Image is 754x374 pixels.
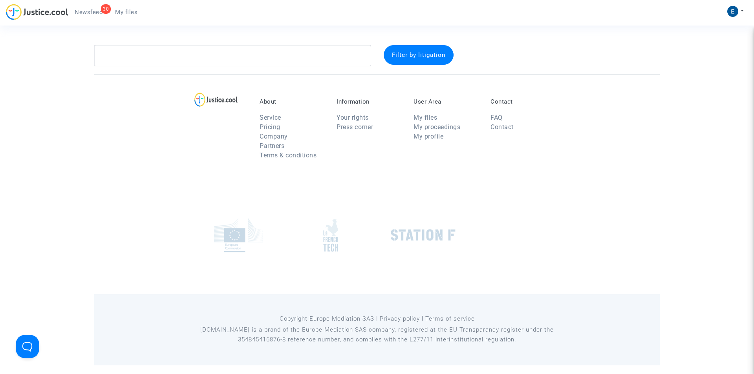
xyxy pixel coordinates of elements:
[260,151,317,159] a: Terms & conditions
[109,6,144,18] a: My files
[337,98,402,105] p: Information
[490,98,556,105] p: Contact
[115,9,137,16] span: My files
[414,123,460,131] a: My proceedings
[194,93,238,107] img: logo-lg.svg
[337,123,373,131] a: Press corner
[323,219,338,252] img: french_tech.png
[260,114,281,121] a: Service
[490,123,514,131] a: Contact
[6,4,68,20] img: jc-logo.svg
[68,6,109,18] a: 30Newsfeed
[337,114,369,121] a: Your rights
[260,142,284,150] a: Partners
[392,51,445,58] span: Filter by litigation
[198,314,556,324] p: Copyright Europe Mediation SAS l Privacy policy l Terms of service
[414,133,443,140] a: My profile
[75,9,102,16] span: Newsfeed
[214,218,263,252] img: europe_commision.png
[414,114,437,121] a: My files
[490,114,503,121] a: FAQ
[414,98,479,105] p: User Area
[260,98,325,105] p: About
[198,325,556,345] p: [DOMAIN_NAME] is a brand of the Europe Mediation SAS company, registered at the EU Transparancy r...
[727,6,738,17] img: ACg8ocICGBWcExWuj3iT2MEg9j5dw-yx0VuEqZIV0SNsKSMu=s96-c
[16,335,39,358] iframe: Help Scout Beacon - Open
[260,133,288,140] a: Company
[260,123,280,131] a: Pricing
[101,4,111,14] div: 30
[391,229,456,241] img: stationf.png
